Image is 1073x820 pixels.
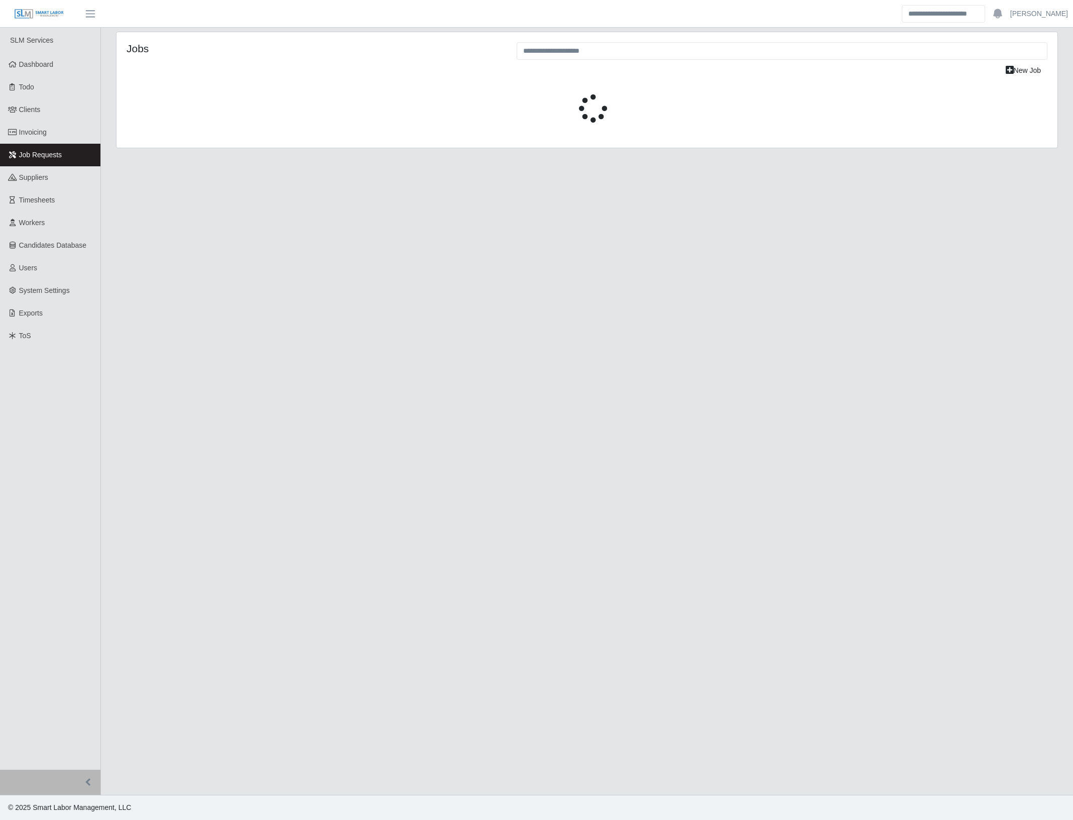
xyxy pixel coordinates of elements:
span: Suppliers [19,173,48,181]
span: Clients [19,106,41,114]
span: Candidates Database [19,241,87,249]
span: SLM Services [10,36,53,44]
a: [PERSON_NAME] [1010,9,1068,19]
h4: Jobs [127,42,502,55]
input: Search [902,5,985,23]
span: Users [19,264,38,272]
a: New Job [999,62,1047,79]
span: Invoicing [19,128,47,136]
span: Exports [19,309,43,317]
span: Timesheets [19,196,55,204]
img: SLM Logo [14,9,64,20]
span: ToS [19,332,31,340]
span: © 2025 Smart Labor Management, LLC [8,803,131,811]
span: Job Requests [19,151,62,159]
span: System Settings [19,286,70,294]
span: Dashboard [19,60,54,68]
span: Workers [19,219,45,227]
span: Todo [19,83,34,91]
